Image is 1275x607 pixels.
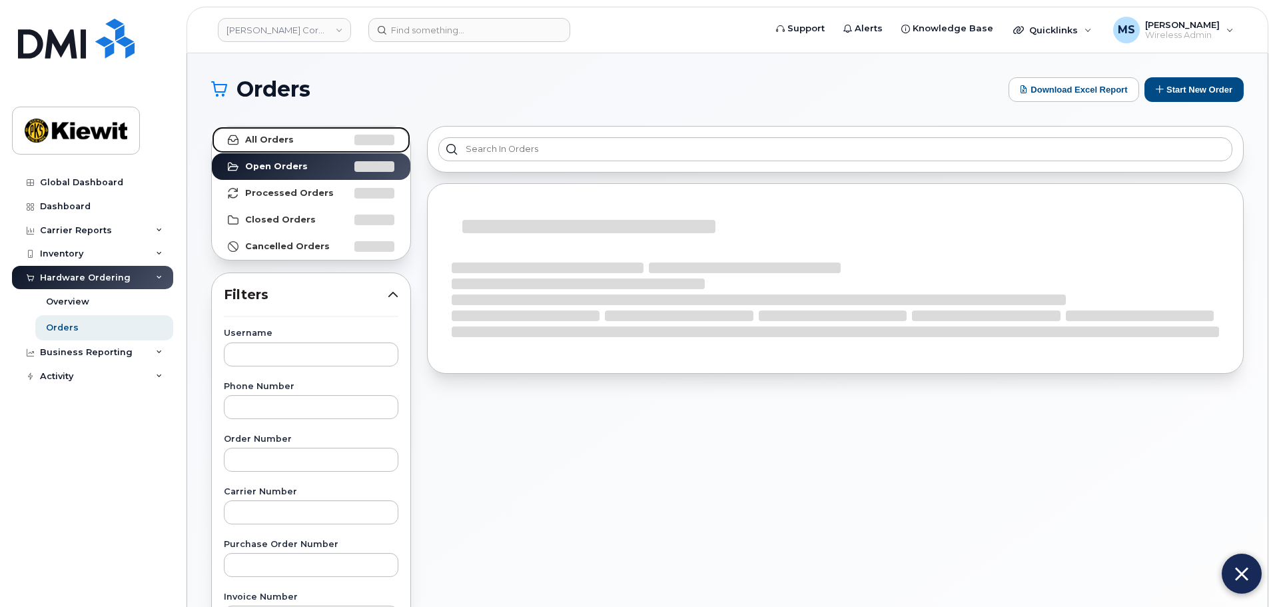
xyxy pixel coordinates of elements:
[212,207,410,233] a: Closed Orders
[245,161,308,172] strong: Open Orders
[224,435,398,444] label: Order Number
[224,329,398,338] label: Username
[224,540,398,549] label: Purchase Order Number
[224,593,398,602] label: Invoice Number
[438,137,1232,161] input: Search in orders
[1002,201,1268,600] iframe: Five9 LiveChat
[1144,77,1244,102] button: Start New Order
[212,233,410,260] a: Cancelled Orders
[236,79,310,99] span: Orders
[224,285,388,304] span: Filters
[245,241,330,252] strong: Cancelled Orders
[212,127,410,153] a: All Orders
[1235,563,1248,585] img: Close chat
[245,188,334,199] strong: Processed Orders
[245,215,316,225] strong: Closed Orders
[245,135,294,145] strong: All Orders
[224,382,398,391] label: Phone Number
[212,153,410,180] a: Open Orders
[224,488,398,496] label: Carrier Number
[1009,77,1139,102] button: Download Excel Report
[212,180,410,207] a: Processed Orders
